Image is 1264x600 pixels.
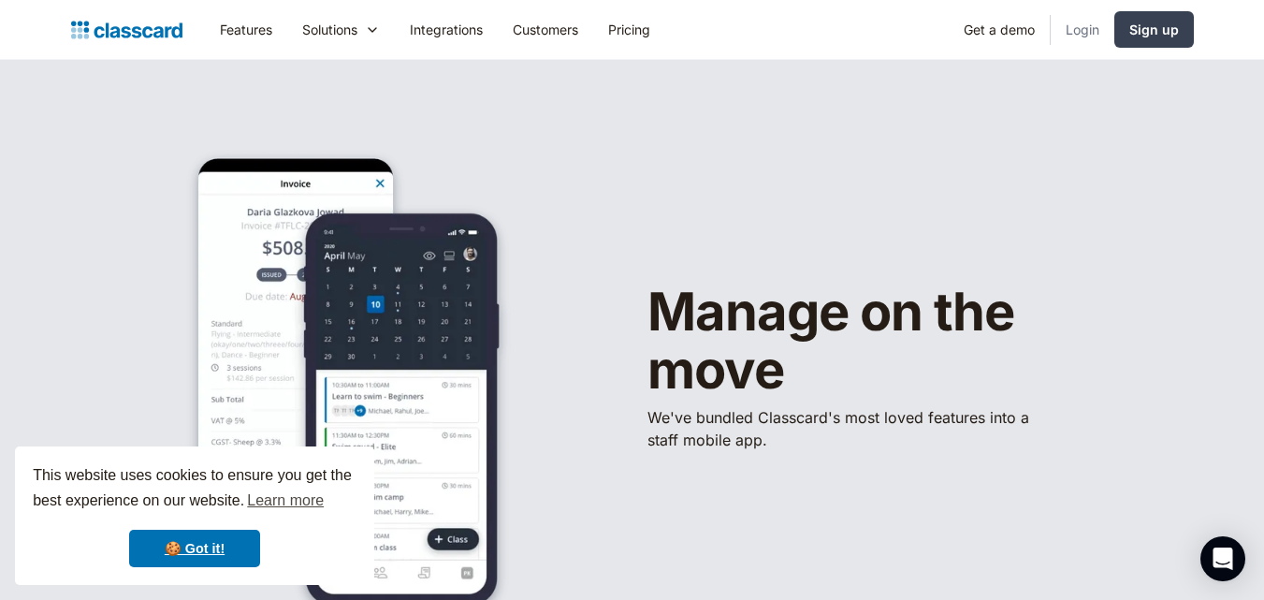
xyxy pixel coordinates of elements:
[33,464,356,515] span: This website uses cookies to ensure you get the best experience on our website.
[498,8,593,51] a: Customers
[647,406,1040,451] p: We've bundled ​Classcard's most loved features into a staff mobile app.
[1129,20,1179,39] div: Sign up
[71,17,182,43] a: Logo
[244,487,327,515] a: learn more about cookies
[15,446,374,585] div: cookieconsent
[302,20,357,39] div: Solutions
[1051,8,1114,51] a: Login
[647,284,1134,399] h1: Manage on the move
[129,530,260,567] a: dismiss cookie message
[1200,536,1245,581] div: Open Intercom Messenger
[949,8,1050,51] a: Get a demo
[205,8,287,51] a: Features
[593,8,665,51] a: Pricing
[1114,11,1194,48] a: Sign up
[395,8,498,51] a: Integrations
[287,8,395,51] div: Solutions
